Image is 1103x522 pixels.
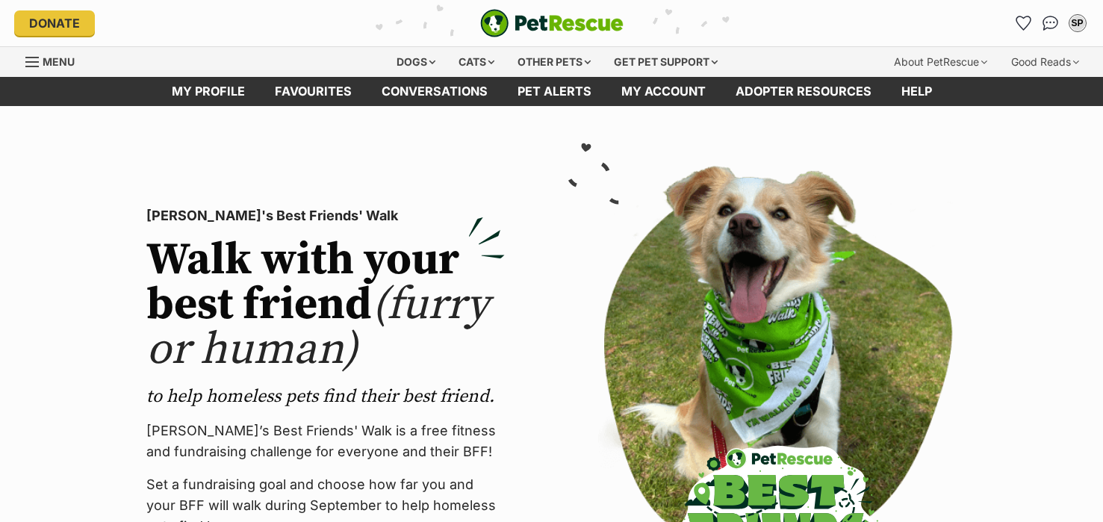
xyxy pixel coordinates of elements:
div: SP [1070,16,1085,31]
a: conversations [367,77,503,106]
a: Menu [25,47,85,74]
button: My account [1066,11,1090,35]
a: Help [886,77,947,106]
div: About PetRescue [883,47,998,77]
img: chat-41dd97257d64d25036548639549fe6c8038ab92f7586957e7f3b1b290dea8141.svg [1043,16,1058,31]
a: Adopter resources [721,77,886,106]
img: logo-e224e6f780fb5917bec1dbf3a21bbac754714ae5b6737aabdf751b685950b380.svg [480,9,624,37]
div: Cats [448,47,505,77]
div: Good Reads [1001,47,1090,77]
a: PetRescue [480,9,624,37]
span: Menu [43,55,75,68]
p: to help homeless pets find their best friend. [146,385,505,408]
div: Dogs [386,47,446,77]
p: [PERSON_NAME]'s Best Friends' Walk [146,205,505,226]
a: Conversations [1039,11,1063,35]
a: Favourites [1012,11,1036,35]
h2: Walk with your best friend [146,238,505,373]
a: My account [606,77,721,106]
a: Pet alerts [503,77,606,106]
p: [PERSON_NAME]’s Best Friends' Walk is a free fitness and fundraising challenge for everyone and t... [146,420,505,462]
div: Get pet support [603,47,728,77]
a: Donate [14,10,95,36]
a: Favourites [260,77,367,106]
a: My profile [157,77,260,106]
ul: Account quick links [1012,11,1090,35]
div: Other pets [507,47,601,77]
span: (furry or human) [146,277,489,378]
